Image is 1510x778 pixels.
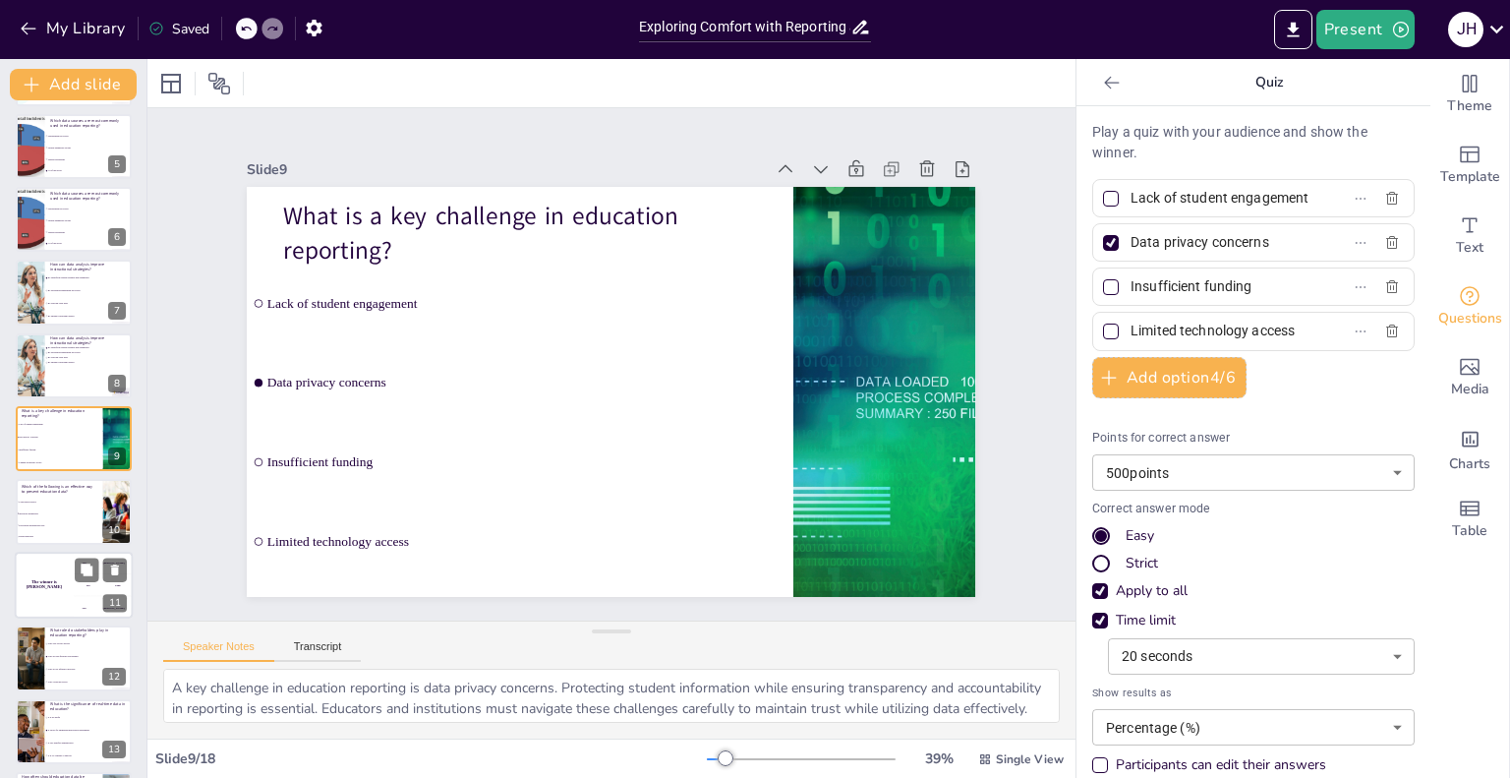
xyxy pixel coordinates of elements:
div: Add images, graphics, shapes or video [1430,342,1509,413]
input: Option 3 [1131,272,1313,301]
span: It is too complex to analyze [48,754,131,756]
p: Play a quiz with your audience and show the winner. [1092,122,1415,163]
span: By limiting curriculum options [48,315,131,317]
div: 39 % [915,749,962,768]
div: Apply to all [1092,581,1415,601]
textarea: A key challenge in education reporting is data privacy concerns. Protecting student information w... [163,669,1060,723]
span: All of the above [48,169,131,171]
div: 11 [15,552,133,619]
div: 20 seconds [1108,638,1415,675]
p: Which data sources are most commonly used in education reporting? [50,118,126,129]
span: All of the above [48,243,131,245]
div: 13 [16,699,132,764]
span: Long textual reports [19,501,101,503]
button: Delete Slide [103,558,127,581]
div: 6 [108,228,126,246]
p: How can data analysis improve instructional strategies? [50,262,126,272]
div: Easy [1126,526,1154,546]
button: Present [1316,10,1415,49]
div: Apply to all [1116,581,1188,601]
div: 11 [103,594,127,612]
div: Strict [1092,554,1415,573]
div: 12 [16,626,132,690]
div: 7 [108,302,126,320]
div: Time limit [1092,611,1415,630]
span: Standardized test scores [48,135,131,137]
p: How can data analysis improve instructional strategies? [50,335,126,346]
div: Easy [1092,526,1415,546]
span: Student attendance records [48,146,131,148]
span: Text [1456,237,1483,259]
p: What is the significance of real-time data in education? [50,701,126,712]
div: 200 [74,574,133,596]
span: Limited technology access [19,461,101,463]
p: What is a key challenge in education reporting? [22,408,97,419]
span: Theme [1447,95,1492,117]
span: It only benefits administrators [48,742,131,744]
input: Option 2 [1131,228,1313,257]
div: 5 [16,114,132,179]
div: 5 [108,155,126,173]
div: 300 [74,597,133,619]
div: Add text boxes [1430,201,1509,271]
p: Points for correct answer [1092,430,1415,448]
div: Saved [148,20,209,38]
div: 10 [16,479,132,544]
button: Add option4/6 [1092,357,1247,398]
span: By increasing standardized test scores [48,351,102,353]
span: By identifying student strengths and weaknesses [48,277,131,279]
div: Slide 9 [247,160,763,179]
input: Option 1 [1131,184,1313,212]
span: Charts [1449,453,1490,475]
span: It is not useful [48,716,131,718]
span: Interactive dashboards [19,511,101,513]
span: By reducing class sizes [48,303,131,305]
div: Change the overall theme [1430,59,1509,130]
div: Layout [155,68,187,99]
span: They only receive reports [48,643,131,645]
span: Lack of student engagement [19,424,101,426]
div: 100 [74,552,133,573]
p: Correct answer mode [1092,501,1415,518]
span: Data privacy concerns [19,436,101,438]
span: Single View [996,751,1064,767]
h4: The winner is [PERSON_NAME] [15,579,74,589]
div: J H [1448,12,1483,47]
span: Media [1451,379,1489,400]
div: 13 [102,741,126,758]
div: Participants can edit their answers [1092,755,1326,775]
p: Which of the following is an effective way to present education data? [22,483,97,494]
span: By limiting curriculum options [48,361,102,363]
p: What role do stakeholders play in education reporting? [50,628,126,638]
div: 10 [102,521,126,539]
span: By reducing class sizes [48,356,102,358]
p: What is a key challenge in education reporting? [283,200,757,268]
div: Add charts and graphs [1430,413,1509,484]
div: Time limit [1116,611,1176,630]
span: By identifying student strengths and weaknesses [48,346,102,348]
span: Data privacy concerns [267,376,787,390]
span: Printed handouts [19,535,101,537]
span: Questions [1438,308,1502,329]
p: Quiz [1128,59,1411,106]
div: Add a table [1430,484,1509,555]
div: Percentage (%) [1092,709,1415,746]
div: 8 [16,333,132,398]
button: Duplicate Slide [75,558,98,581]
span: Limited technology access [267,534,787,549]
div: 6 [16,187,132,252]
span: Template [1440,166,1500,188]
span: They do not influence decisions [48,668,131,670]
span: Show results as [1092,685,1415,701]
div: 9 [108,448,126,465]
div: Add ready made slides [1430,130,1509,201]
div: 7 [16,260,132,325]
span: Lack of student engagement [267,296,787,311]
div: 500 points [1092,454,1415,491]
div: Slide 9 / 18 [155,749,707,768]
button: J H [1448,10,1483,49]
div: 9 [16,406,132,471]
span: Teacher evaluations [48,157,131,159]
div: Jaap [115,584,120,587]
input: Insert title [639,13,850,41]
